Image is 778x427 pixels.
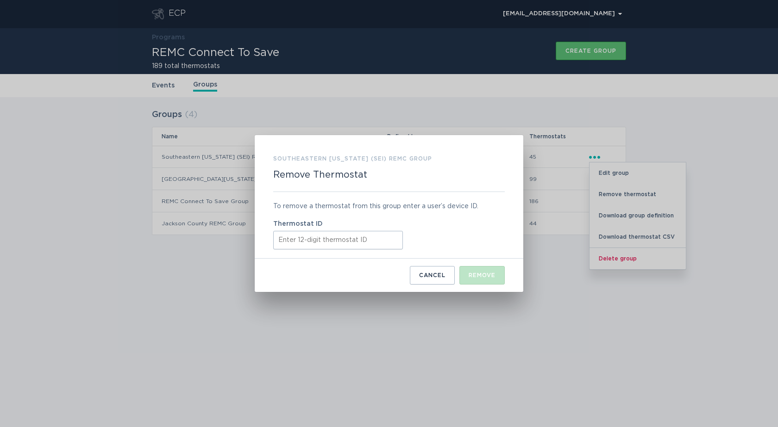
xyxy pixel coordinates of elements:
input: Thermostat ID [273,231,403,249]
h3: Southeastern [US_STATE] (SEI) REMC Group [273,154,432,164]
div: Remove Thermostat [255,135,523,292]
div: To remove a thermostat from this group enter a user’s device ID. [273,201,505,211]
label: Thermostat ID [273,221,505,227]
button: Cancel [410,266,455,285]
button: Remove [459,266,505,285]
div: Remove [469,272,496,278]
div: Cancel [419,272,445,278]
h2: Remove Thermostat [273,169,367,180]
